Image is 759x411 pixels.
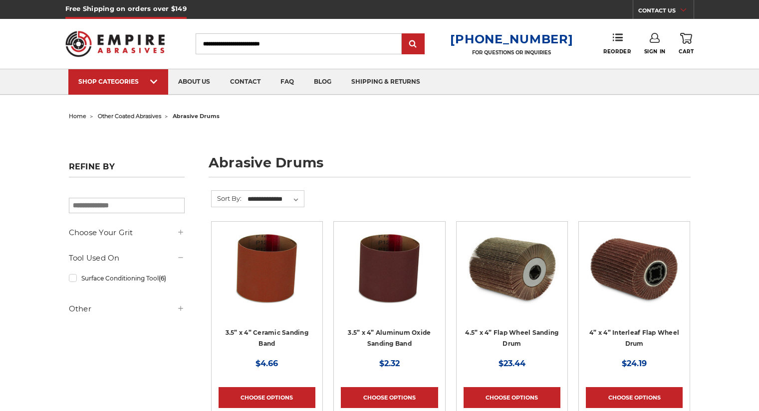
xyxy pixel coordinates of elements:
[69,270,185,287] a: Surface Conditioning Tool(6)
[69,227,185,239] h5: Choose Your Grit
[173,113,220,120] span: abrasive drums
[219,229,315,356] a: 3.5x4 inch ceramic sanding band for expanding rubber drum
[403,34,423,54] input: Submit
[212,191,242,206] label: Sort By:
[65,24,165,63] img: Empire Abrasives
[450,49,573,56] p: FOR QUESTIONS OR INQUIRIES
[341,229,438,356] a: 3.5x4 inch sanding band for expanding rubber drum
[69,252,185,264] h5: Tool Used On
[464,229,560,308] img: 4.5 inch x 4 inch flap wheel sanding drum
[69,162,185,177] h5: Refine by
[209,156,691,177] h1: abrasive drums
[341,69,430,95] a: shipping & returns
[450,32,573,46] a: [PHONE_NUMBER]
[255,359,278,368] span: $4.66
[622,359,647,368] span: $24.19
[464,229,560,356] a: 4.5 inch x 4 inch flap wheel sanding drum
[219,229,315,308] img: 3.5x4 inch ceramic sanding band for expanding rubber drum
[586,387,683,408] a: Choose Options
[679,33,694,55] a: Cart
[679,48,694,55] span: Cart
[586,229,683,308] img: 4 inch interleaf flap wheel drum
[220,69,270,95] a: contact
[499,359,525,368] span: $23.44
[78,78,158,85] div: SHOP CATEGORIES
[159,274,166,282] span: (6)
[98,113,161,120] a: other coated abrasives
[270,69,304,95] a: faq
[246,192,304,207] select: Sort By:
[219,387,315,408] a: Choose Options
[341,229,438,308] img: 3.5x4 inch sanding band for expanding rubber drum
[638,5,694,19] a: CONTACT US
[586,229,683,356] a: 4 inch interleaf flap wheel drum
[168,69,220,95] a: about us
[603,33,631,54] a: Reorder
[603,48,631,55] span: Reorder
[69,303,185,315] h5: Other
[304,69,341,95] a: blog
[69,113,86,120] a: home
[464,387,560,408] a: Choose Options
[379,359,400,368] span: $2.32
[644,48,666,55] span: Sign In
[341,387,438,408] a: Choose Options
